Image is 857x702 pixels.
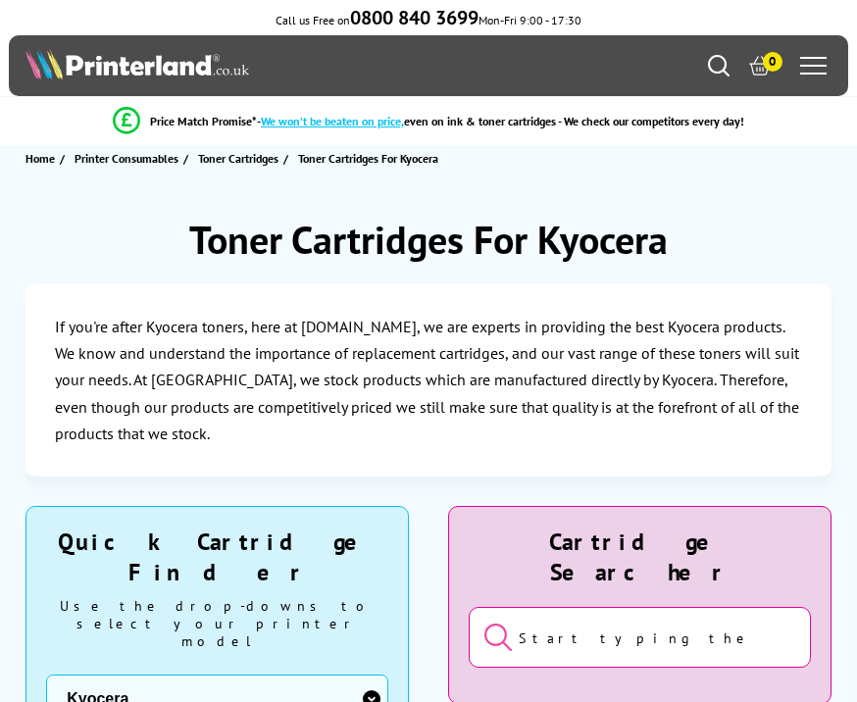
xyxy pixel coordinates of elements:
h1: Toner Cartridges For Kyocera [189,214,668,265]
span: We won’t be beaten on price, [261,114,404,128]
a: 0 [749,55,771,76]
span: 0 [763,52,782,72]
a: Search [708,55,730,76]
img: Printerland Logo [25,48,248,79]
a: Printer Consumables [75,148,183,169]
span: Toner Cartridges [198,148,278,169]
a: 0800 840 3699 [350,13,479,27]
div: Use the drop-downs to select your printer model [46,597,388,650]
span: Printer Consumables [75,148,178,169]
span: Price Match Promise* [150,114,257,128]
div: - even on ink & toner cartridges - We check our competitors every day! [257,114,744,128]
li: modal_Promise [10,104,847,138]
p: If you're after Kyocera toners, here at [DOMAIN_NAME], we are experts in providing the best Kyoce... [55,314,802,447]
input: Start typing the cartridge or printer's name... [469,607,811,668]
span: Toner Cartridges For Kyocera [298,151,438,166]
div: Cartridge Searcher [469,526,811,587]
b: 0800 840 3699 [350,5,479,30]
div: Quick Cartridge Finder [46,526,388,587]
a: Printerland Logo [25,48,428,83]
a: Home [25,148,60,169]
a: Toner Cartridges [198,148,283,169]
